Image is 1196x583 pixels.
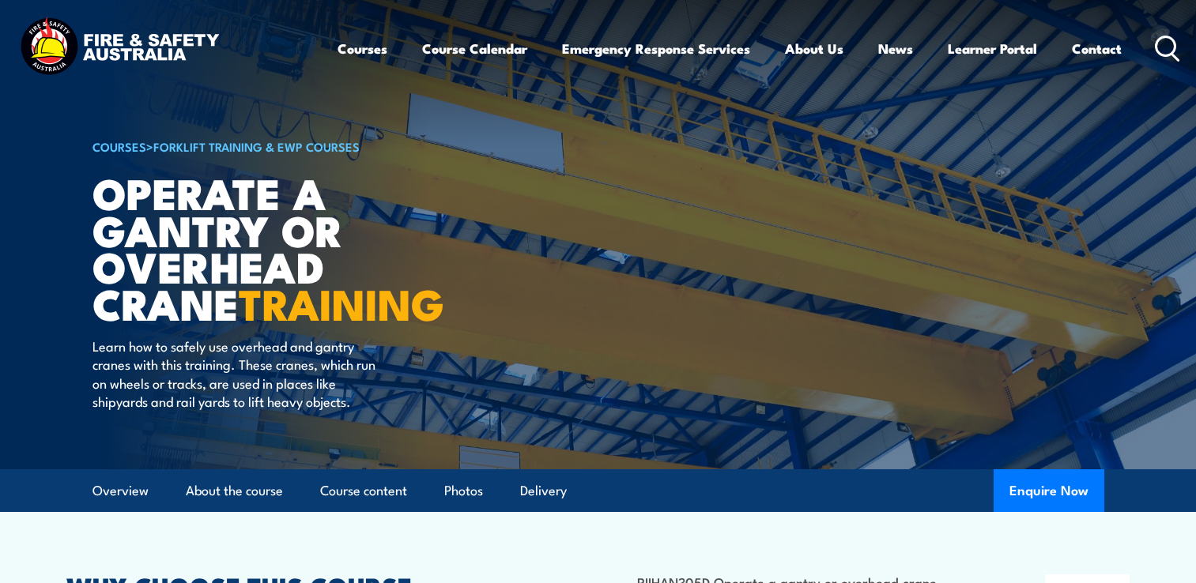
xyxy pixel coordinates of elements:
a: News [878,28,913,70]
a: Overview [92,470,149,512]
button: Enquire Now [994,469,1104,512]
a: Forklift Training & EWP Courses [153,137,360,155]
a: COURSES [92,137,146,155]
a: About Us [785,28,843,70]
a: Contact [1072,28,1122,70]
p: Learn how to safely use overhead and gantry cranes with this training. These cranes, which run on... [92,337,381,411]
a: Courses [338,28,387,70]
strong: TRAINING [239,269,444,335]
a: Emergency Response Services [562,28,750,70]
a: Photos [444,470,483,512]
a: Course Calendar [422,28,527,70]
a: Delivery [520,470,567,512]
a: Learner Portal [948,28,1037,70]
h1: Operate a Gantry or Overhead Crane [92,174,483,322]
a: About the course [186,470,283,512]
h6: > [92,137,483,156]
a: Course content [320,470,407,512]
